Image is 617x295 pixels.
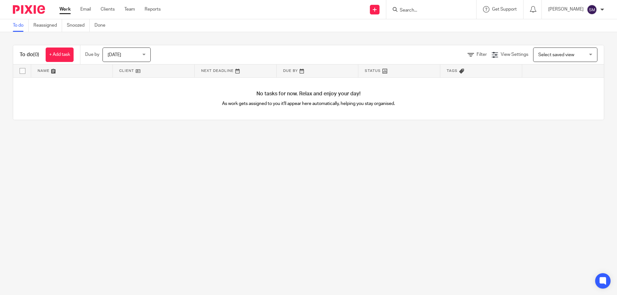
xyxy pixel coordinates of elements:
[46,48,74,62] a: + Add task
[501,52,528,57] span: View Settings
[80,6,91,13] a: Email
[145,6,161,13] a: Reports
[548,6,584,13] p: [PERSON_NAME]
[13,91,604,97] h4: No tasks for now. Relax and enjoy your day!
[124,6,135,13] a: Team
[477,52,487,57] span: Filter
[108,53,121,57] span: [DATE]
[13,19,29,32] a: To do
[587,4,597,15] img: svg%3E
[67,19,90,32] a: Snoozed
[447,69,458,73] span: Tags
[13,5,45,14] img: Pixie
[161,100,456,107] p: As work gets assigned to you it'll appear here automatically, helping you stay organised.
[538,53,574,57] span: Select saved view
[59,6,71,13] a: Work
[20,51,39,58] h1: To do
[94,19,110,32] a: Done
[101,6,115,13] a: Clients
[33,19,62,32] a: Reassigned
[492,7,517,12] span: Get Support
[399,8,457,13] input: Search
[85,51,99,58] p: Due by
[33,52,39,57] span: (0)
